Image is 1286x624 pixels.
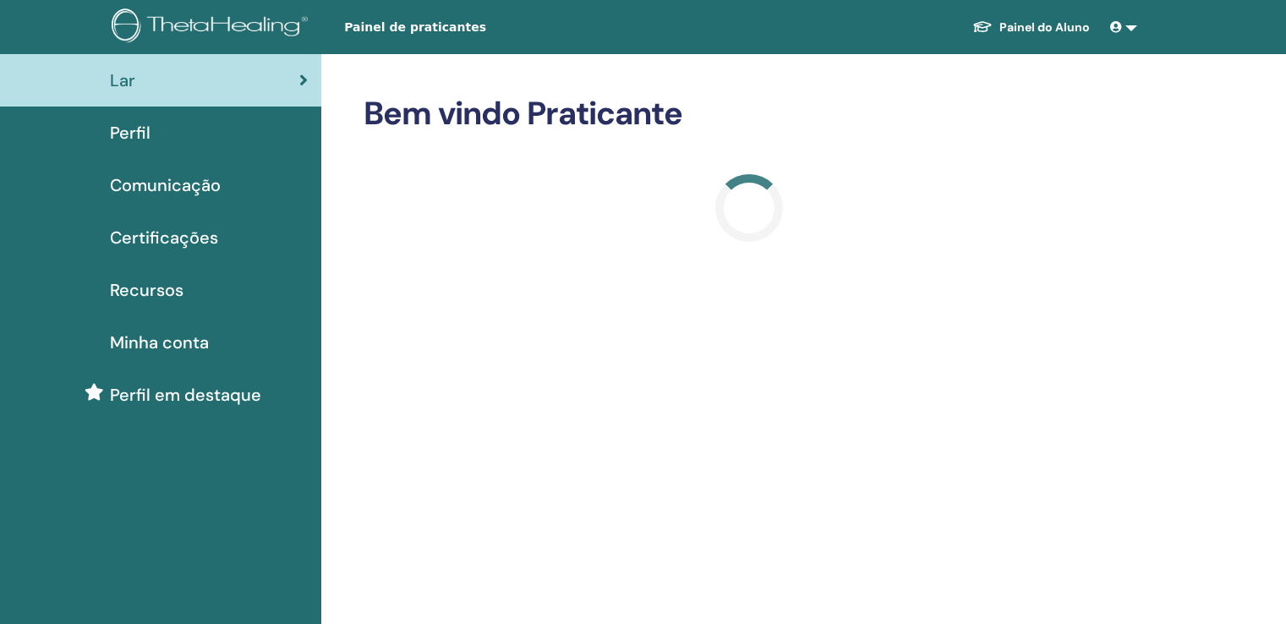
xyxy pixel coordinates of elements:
[110,225,218,250] span: Certificações
[110,68,135,93] span: Lar
[110,277,183,303] span: Recursos
[112,8,314,47] img: logo.png
[110,382,261,408] span: Perfil em destaque
[364,95,1134,134] h2: Bem vindo Praticante
[959,12,1103,43] a: Painel do Aluno
[110,172,221,198] span: Comunicação
[110,330,209,355] span: Minha conta
[110,120,150,145] span: Perfil
[344,19,598,36] span: Painel de praticantes
[972,19,993,34] img: graduation-cap-white.svg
